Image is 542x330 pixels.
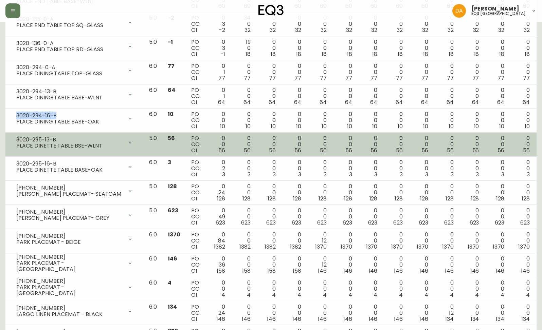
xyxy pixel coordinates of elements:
span: 623 [241,219,251,227]
div: [PERSON_NAME] PLACEMAT- GREY [16,215,123,221]
span: OI [191,74,197,82]
h5: eq3 [GEOGRAPHIC_DATA] [471,12,526,16]
span: 64 [168,86,175,94]
div: 0 0 [338,208,352,226]
div: 0 0 [439,87,454,105]
span: 64 [269,98,276,106]
span: 18 [246,50,251,58]
div: 0 0 [490,183,504,202]
span: 10 [220,122,225,130]
div: 0 0 [261,135,276,154]
div: 0 0 [261,159,276,178]
div: 0 0 [515,87,530,105]
div: PO CO [191,39,200,57]
div: [PERSON_NAME] PLACEMAT- SEAFOAM [16,191,123,197]
div: 0 0 [236,159,251,178]
div: 0 0 [490,208,504,226]
span: OI [191,26,197,34]
span: 32 [524,26,530,34]
div: 0 0 [465,63,479,81]
div: 0 0 [338,135,352,154]
span: 128 [395,195,403,202]
div: 0 0 [363,159,378,178]
div: [PHONE_NUMBER] [16,254,123,260]
div: 0 0 [515,135,530,154]
span: 128 [217,195,225,202]
span: 32 [346,26,352,34]
div: 0 0 [388,111,403,130]
span: 3 [527,171,530,178]
span: 77 [371,74,377,82]
div: PLACE END TABLE TOP SQ-GLASS [16,22,123,28]
div: 0 0 [363,15,378,33]
span: 10 [499,122,504,130]
div: 0 0 [388,15,403,33]
div: 0 0 [287,39,301,57]
span: 10 [398,122,403,130]
div: 0 0 [465,183,479,202]
span: 77 [421,74,428,82]
div: 0 0 [312,87,327,105]
div: 0 24 [211,183,225,202]
div: 0 0 [312,208,327,226]
div: PLACE DINETTE TABLE BASE-OAK [16,167,123,173]
div: 0 0 [490,39,504,57]
span: 3 [168,158,171,166]
div: 0 0 [490,87,504,105]
span: 3 [298,171,301,178]
div: 0 0 [236,135,251,154]
div: 0 0 [338,183,352,202]
div: 3020-294-16-BPLACE DINING TABLE BASE-OAK [11,111,138,126]
span: 3 [400,171,403,178]
div: 0 0 [414,87,428,105]
td: 5.0 [144,36,162,60]
span: 10 [449,122,454,130]
div: 3020-136-0-APLACE END TABLE TOP RD-GLASS [11,39,138,54]
span: 56 [345,147,352,154]
div: PARK PLACEMAT - BEIGE [16,239,123,245]
td: 5.0 [144,133,162,157]
div: 0 0 [312,39,327,57]
span: OI [191,98,197,106]
td: 6.0 [144,109,162,133]
div: 0 0 [388,159,403,178]
span: 64 [320,98,327,106]
div: 0 0 [236,87,251,105]
div: 0 0 [338,111,352,130]
div: 3020-294-0-A [16,64,123,71]
span: OI [191,219,197,227]
div: 0 0 [236,63,251,81]
span: OI [191,50,197,58]
div: 0 0 [439,63,454,81]
div: 0 0 [465,15,479,33]
span: 128 [344,195,352,202]
span: 128 [369,195,378,202]
span: 3 [501,171,504,178]
span: 56 [168,134,175,142]
div: 0 0 [414,135,428,154]
div: PO CO [191,208,200,226]
span: 128 [242,195,251,202]
span: 18 [423,50,428,58]
div: PO CO [191,15,200,33]
div: [PHONE_NUMBER][PERSON_NAME] PLACEMAT- SEAFOAM [11,183,138,198]
span: OI [191,171,197,178]
div: 0 0 [439,208,454,226]
div: 0 0 [261,87,276,105]
div: 0 0 [287,183,301,202]
div: [PHONE_NUMBER] [16,233,123,239]
div: 0 0 [363,135,378,154]
span: 77 [345,74,352,82]
div: LARGO LINEN PLACEMAT - BLACK [16,311,123,317]
div: 0 0 [312,135,327,154]
span: 77 [168,62,175,70]
span: 128 [319,195,327,202]
div: PO CO [191,159,200,178]
td: 5.0 [144,12,162,36]
span: 3 [425,171,428,178]
div: 0 49 [211,208,225,226]
span: 18 [525,50,530,58]
span: 32 [473,26,479,34]
div: 0 0 [363,63,378,81]
div: 0 0 [363,183,378,202]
